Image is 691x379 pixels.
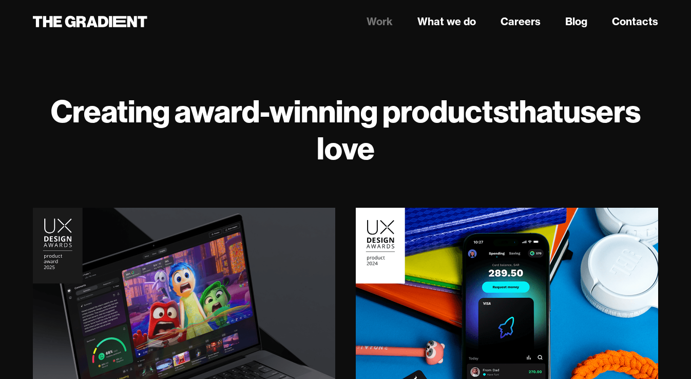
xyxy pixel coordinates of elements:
[33,93,658,167] h1: Creating award-winning products users love
[565,14,587,29] a: Blog
[501,14,541,29] a: Careers
[367,14,393,29] a: Work
[612,14,658,29] a: Contacts
[508,92,563,131] strong: that
[417,14,476,29] a: What we do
